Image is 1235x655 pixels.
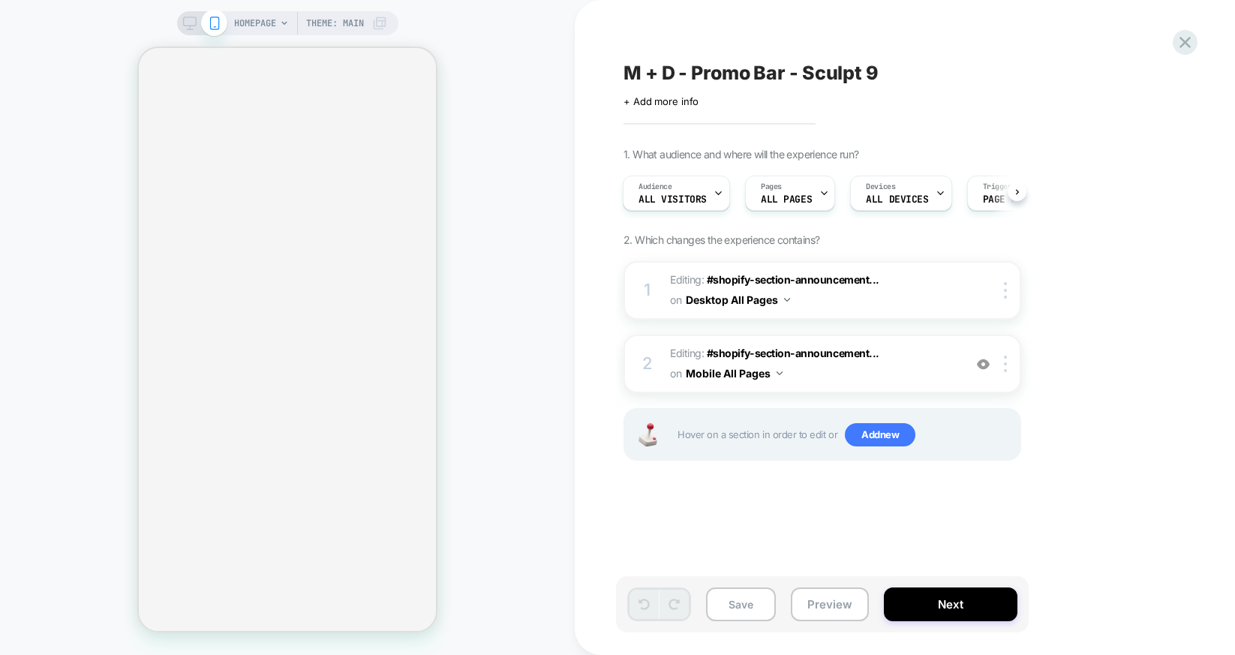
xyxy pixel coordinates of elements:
[777,371,783,375] img: down arrow
[706,587,776,621] button: Save
[983,182,1012,192] span: Trigger
[624,95,699,107] span: + Add more info
[707,273,879,286] span: #shopify-section-announcement...
[639,194,707,205] span: All Visitors
[866,182,895,192] span: Devices
[983,194,1034,205] span: Page Load
[670,290,681,309] span: on
[686,289,790,311] button: Desktop All Pages
[761,194,812,205] span: ALL PAGES
[670,270,956,311] span: Editing :
[686,362,783,384] button: Mobile All Pages
[624,148,858,161] span: 1. What audience and where will the experience run?
[640,275,655,305] div: 1
[624,62,879,84] span: M + D - Promo Bar - Sculpt 9
[1004,356,1007,372] img: close
[639,182,672,192] span: Audience
[977,358,990,371] img: crossed eye
[633,423,663,446] img: Joystick
[624,233,819,246] span: 2. Which changes the experience contains?
[640,349,655,379] div: 2
[234,11,276,35] span: HOMEPAGE
[306,11,364,35] span: Theme: MAIN
[784,298,790,302] img: down arrow
[761,182,782,192] span: Pages
[707,347,879,359] span: #shopify-section-announcement...
[845,423,915,447] span: Add new
[1004,282,1007,299] img: close
[670,344,956,384] span: Editing :
[866,194,928,205] span: ALL DEVICES
[791,587,869,621] button: Preview
[670,364,681,383] span: on
[678,423,1012,447] span: Hover on a section in order to edit or
[884,587,1017,621] button: Next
